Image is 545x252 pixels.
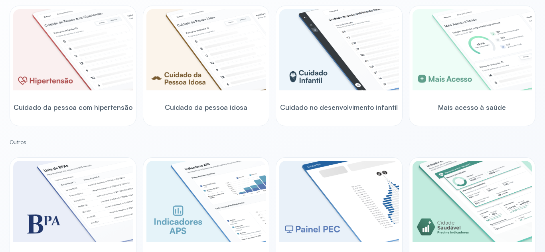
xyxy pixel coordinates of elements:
small: Outros [10,139,535,146]
img: hypertension.png [13,9,133,90]
span: Cuidado da pessoa com hipertensão [14,103,132,111]
span: Cuidado da pessoa idosa [165,103,247,111]
img: bpa.png [13,161,133,242]
img: elderly.png [146,9,266,90]
img: healthcare-greater-access.png [413,9,532,90]
span: Mais acesso à saúde [438,103,506,111]
img: previne-brasil.png [413,161,532,242]
span: Cuidado no desenvolvimento infantil [280,103,398,111]
img: pec-panel.png [279,161,399,242]
img: child-development.png [279,9,399,90]
img: aps-indicators.png [146,161,266,242]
